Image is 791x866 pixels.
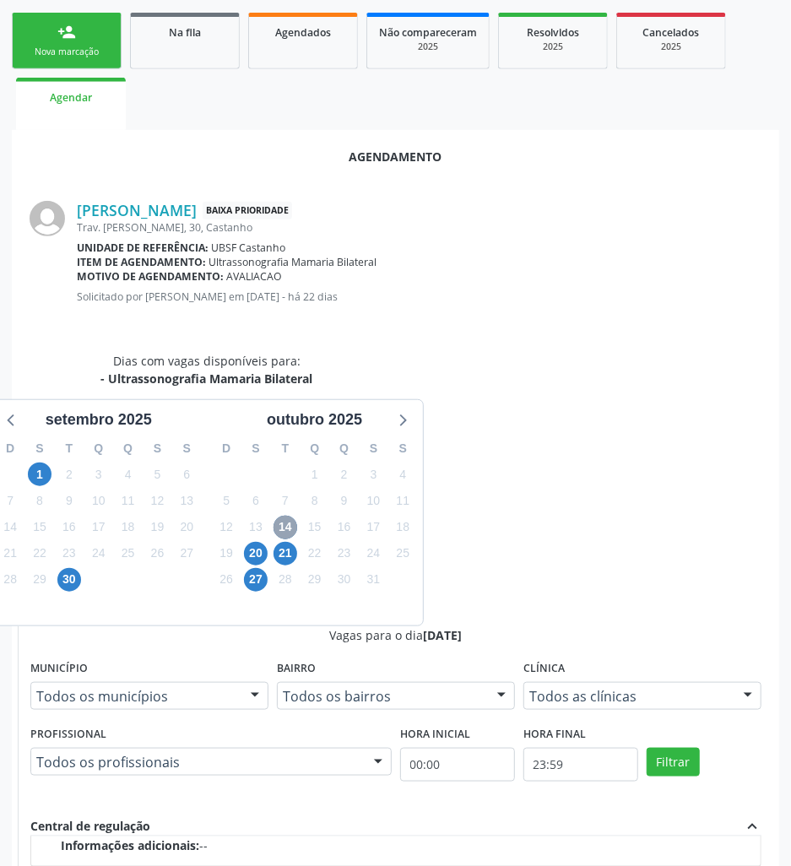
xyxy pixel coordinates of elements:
[743,817,761,836] i: expand_less
[303,516,327,539] span: quarta-feira, 15 de outubro de 2025
[212,436,241,462] div: D
[274,516,297,539] span: terça-feira, 14 de outubro de 2025
[361,568,385,592] span: sexta-feira, 31 de outubro de 2025
[113,436,143,462] div: Q
[30,626,761,644] div: Vagas para o dia
[30,201,65,236] img: img
[28,568,51,592] span: segunda-feira, 29 de setembro de 2025
[77,269,224,284] b: Motivo de agendamento:
[87,542,111,566] span: quarta-feira, 24 de setembro de 2025
[57,542,81,566] span: terça-feira, 23 de setembro de 2025
[87,489,111,512] span: quarta-feira, 10 de setembro de 2025
[84,436,113,462] div: Q
[529,688,727,705] span: Todos as clínicas
[523,656,565,682] label: Clínica
[379,25,477,40] span: Não compareceram
[87,516,111,539] span: quarta-feira, 17 de setembro de 2025
[391,463,414,486] span: sábado, 4 de outubro de 2025
[214,516,238,539] span: domingo, 12 de outubro de 2025
[214,542,238,566] span: domingo, 19 de outubro de 2025
[77,290,761,304] p: Solicitado por [PERSON_NAME] em [DATE] - há 22 dias
[100,352,312,387] div: Dias com vagas disponíveis para:
[203,202,292,219] span: Baixa Prioridade
[36,688,234,705] span: Todos os municípios
[391,489,414,512] span: sábado, 11 de outubro de 2025
[116,516,140,539] span: quinta-feira, 18 de setembro de 2025
[303,463,327,486] span: quarta-feira, 1 de outubro de 2025
[511,41,595,53] div: 2025
[30,817,150,836] div: Central de regulação
[303,568,327,592] span: quarta-feira, 29 de outubro de 2025
[277,656,316,682] label: Bairro
[241,436,271,462] div: S
[227,269,283,284] span: AVALIACAO
[333,516,356,539] span: quinta-feira, 16 de outubro de 2025
[244,516,268,539] span: segunda-feira, 13 de outubro de 2025
[523,748,638,782] input: Selecione o horário
[28,516,51,539] span: segunda-feira, 15 de setembro de 2025
[361,542,385,566] span: sexta-feira, 24 de outubro de 2025
[175,542,198,566] span: sábado, 27 de setembro de 2025
[270,436,300,462] div: T
[145,516,169,539] span: sexta-feira, 19 de setembro de 2025
[145,542,169,566] span: sexta-feira, 26 de setembro de 2025
[57,23,76,41] div: person_add
[30,722,106,748] label: Profissional
[145,489,169,512] span: sexta-feira, 12 de setembro de 2025
[333,542,356,566] span: quinta-feira, 23 de outubro de 2025
[209,255,377,269] span: Ultrassonografia Mamaria Bilateral
[274,489,297,512] span: terça-feira, 7 de outubro de 2025
[175,516,198,539] span: sábado, 20 de setembro de 2025
[379,41,477,53] div: 2025
[527,25,579,40] span: Resolvidos
[30,656,88,682] label: Município
[361,489,385,512] span: sexta-feira, 10 de outubro de 2025
[244,542,268,566] span: segunda-feira, 20 de outubro de 2025
[77,241,209,255] b: Unidade de referência:
[629,41,713,53] div: 2025
[260,409,369,431] div: outubro 2025
[28,542,51,566] span: segunda-feira, 22 de setembro de 2025
[28,489,51,512] span: segunda-feira, 8 de setembro de 2025
[391,542,414,566] span: sábado, 25 de outubro de 2025
[50,90,92,105] span: Agendar
[25,436,55,462] div: S
[388,436,418,462] div: S
[61,836,749,854] div: --
[36,754,357,771] span: Todos os profissionais
[275,25,331,40] span: Agendados
[39,409,159,431] div: setembro 2025
[212,241,286,255] span: UBSF Castanho
[57,516,81,539] span: terça-feira, 16 de setembro de 2025
[361,463,385,486] span: sexta-feira, 3 de outubro de 2025
[643,25,700,40] span: Cancelados
[274,542,297,566] span: terça-feira, 21 de outubro de 2025
[61,837,199,853] span: Informações adicionais:
[77,255,206,269] b: Item de agendamento:
[359,436,388,462] div: S
[57,489,81,512] span: terça-feira, 9 de setembro de 2025
[214,568,238,592] span: domingo, 26 de outubro de 2025
[24,46,109,58] div: Nova marcação
[30,148,761,165] div: Agendamento
[116,463,140,486] span: quinta-feira, 4 de setembro de 2025
[647,748,700,777] button: Filtrar
[303,489,327,512] span: quarta-feira, 8 de outubro de 2025
[244,568,268,592] span: segunda-feira, 27 de outubro de 2025
[333,463,356,486] span: quinta-feira, 2 de outubro de 2025
[145,463,169,486] span: sexta-feira, 5 de setembro de 2025
[57,463,81,486] span: terça-feira, 2 de setembro de 2025
[303,542,327,566] span: quarta-feira, 22 de outubro de 2025
[100,370,312,387] div: - Ultrassonografia Mamaria Bilateral
[333,489,356,512] span: quinta-feira, 9 de outubro de 2025
[523,722,586,748] label: Hora final
[143,436,172,462] div: S
[77,220,761,235] div: Trav. [PERSON_NAME], 30, Castanho
[54,436,84,462] div: T
[283,688,480,705] span: Todos os bairros
[172,436,202,462] div: S
[77,201,197,219] a: [PERSON_NAME]
[329,436,359,462] div: Q
[333,568,356,592] span: quinta-feira, 30 de outubro de 2025
[87,463,111,486] span: quarta-feira, 3 de setembro de 2025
